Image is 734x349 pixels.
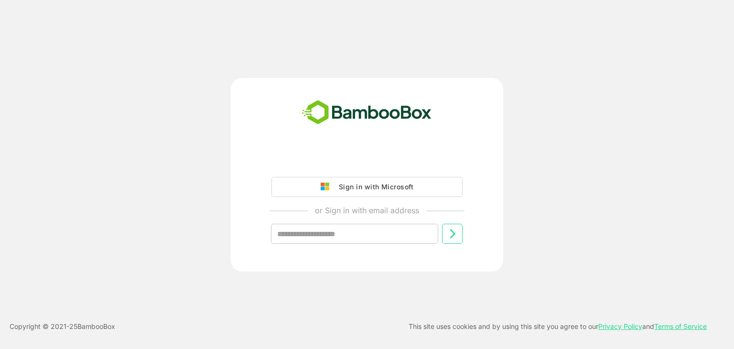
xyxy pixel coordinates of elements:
[409,321,707,332] p: This site uses cookies and by using this site you agree to our and
[598,322,642,330] a: Privacy Policy
[334,181,413,193] div: Sign in with Microsoft
[267,150,467,171] iframe: Sign in with Google Button
[315,205,419,216] p: or Sign in with email address
[297,97,437,129] img: bamboobox
[654,322,707,330] a: Terms of Service
[271,177,463,197] button: Sign in with Microsoft
[10,321,115,332] p: Copyright © 2021- 25 BambooBox
[321,183,334,191] img: google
